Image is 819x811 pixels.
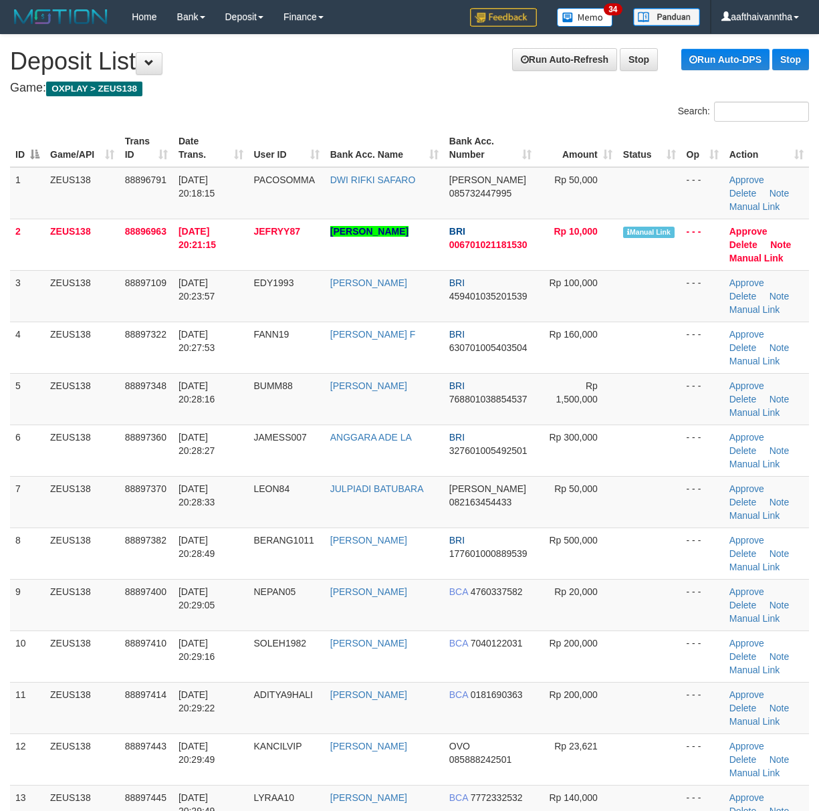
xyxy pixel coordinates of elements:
span: FANN19 [254,329,289,340]
span: BRI [449,535,465,546]
a: Manual Link [729,459,780,469]
span: Rp 50,000 [554,175,598,185]
a: Run Auto-DPS [681,49,770,70]
a: Delete [729,497,756,507]
span: 88897382 [125,535,166,546]
span: 88897410 [125,638,166,649]
span: Rp 160,000 [549,329,597,340]
span: Rp 140,000 [549,792,597,803]
a: Delete [729,754,756,765]
a: Delete [729,703,756,713]
td: - - - [681,373,724,425]
td: - - - [681,167,724,219]
a: Manual Link [729,768,780,778]
span: [DATE] 20:29:49 [179,741,215,765]
img: panduan.png [633,8,700,26]
a: Approve [729,329,764,340]
span: 88897322 [125,329,166,340]
span: 34 [604,3,622,15]
a: Approve [729,432,764,443]
a: Delete [729,548,756,559]
span: Copy 082163454433 to clipboard [449,497,511,507]
a: Approve [729,277,764,288]
span: BUMM88 [254,380,293,391]
label: Search: [678,102,809,122]
td: 11 [10,682,45,733]
td: - - - [681,630,724,682]
a: Delete [729,291,756,302]
td: 8 [10,528,45,579]
a: Note [770,394,790,404]
span: OVO [449,741,470,751]
a: Delete [729,445,756,456]
span: Rp 23,621 [554,741,598,751]
a: Approve [729,638,764,649]
th: Bank Acc. Number: activate to sort column ascending [444,129,537,167]
span: 88896963 [125,226,166,237]
span: 88897348 [125,380,166,391]
input: Search: [714,102,809,122]
a: Note [770,600,790,610]
span: 88897109 [125,277,166,288]
a: Approve [729,586,764,597]
span: 88897400 [125,586,166,597]
td: ZEUS138 [45,682,120,733]
span: 88897443 [125,741,166,751]
a: Manual Link [729,201,780,212]
td: 3 [10,270,45,322]
td: - - - [681,219,724,270]
th: Action: activate to sort column ascending [724,129,809,167]
h1: Deposit List [10,48,809,75]
td: 5 [10,373,45,425]
span: 88896791 [125,175,166,185]
span: Rp 200,000 [549,689,597,700]
td: 7 [10,476,45,528]
td: ZEUS138 [45,219,120,270]
a: Manual Link [729,407,780,418]
span: BCA [449,792,468,803]
span: [DATE] 20:28:49 [179,535,215,559]
a: Delete [729,651,756,662]
span: LEON84 [254,483,290,494]
a: Manual Link [729,253,784,263]
a: Note [770,651,790,662]
span: Rp 100,000 [549,277,597,288]
a: Note [770,548,790,559]
td: 9 [10,579,45,630]
a: Delete [729,600,756,610]
a: Approve [729,741,764,751]
a: Delete [729,239,757,250]
span: [DATE] 20:28:33 [179,483,215,507]
h4: Game: [10,82,809,95]
a: Manual Link [729,613,780,624]
td: 12 [10,733,45,785]
td: - - - [681,528,724,579]
a: Note [770,445,790,456]
td: 2 [10,219,45,270]
span: Rp 10,000 [554,226,597,237]
span: Copy 7040122031 to clipboard [471,638,523,649]
th: Op: activate to sort column ascending [681,129,724,167]
span: LYRAA10 [254,792,294,803]
td: ZEUS138 [45,528,120,579]
span: Copy 085732447995 to clipboard [449,188,511,199]
a: [PERSON_NAME] [330,741,407,751]
span: JEFRYY87 [254,226,301,237]
a: [PERSON_NAME] [330,638,407,649]
span: Copy 630701005403504 to clipboard [449,342,528,353]
a: Delete [729,342,756,353]
span: [PERSON_NAME] [449,483,526,494]
span: [DATE] 20:29:05 [179,586,215,610]
td: ZEUS138 [45,270,120,322]
span: 88897370 [125,483,166,494]
a: Note [770,291,790,302]
td: ZEUS138 [45,579,120,630]
a: Note [770,239,791,250]
a: [PERSON_NAME] [330,277,407,288]
span: BRI [449,432,465,443]
span: BRI [449,277,465,288]
td: ZEUS138 [45,167,120,219]
a: Manual Link [729,562,780,572]
a: Note [770,754,790,765]
img: MOTION_logo.png [10,7,112,27]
